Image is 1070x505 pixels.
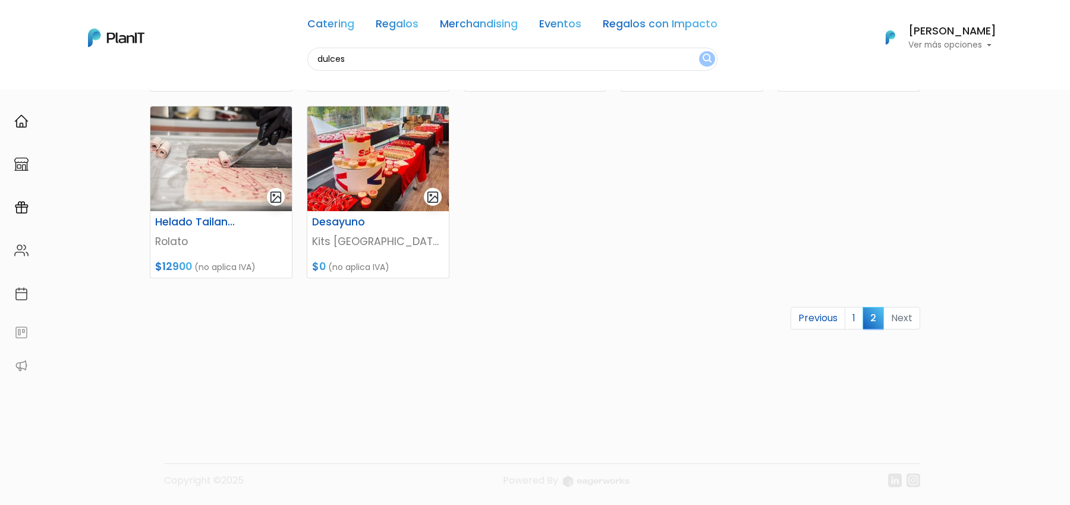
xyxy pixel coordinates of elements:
[845,307,863,330] a: 1
[503,473,630,497] a: Powered By
[148,216,246,228] h6: Helado Tailandés
[877,24,904,51] img: PlanIt Logo
[305,216,402,228] h6: Desayuno
[14,114,29,128] img: home-e721727adea9d79c4d83392d1f703f7f8bce08238fde08b1acbfd93340b81755.svg
[908,41,996,49] p: Ver más opciones
[307,106,449,278] a: gallery-light Desayuno Kits [GEOGRAPHIC_DATA] $0 (no aplica IVA)
[14,243,29,258] img: people-662611757002400ad9ed0e3c099ab2801c6687ba6c219adb57efc949bc21e19d.svg
[150,106,292,278] a: gallery-light Helado Tailandés Rolato $12900 (no aplica IVA)
[62,181,181,193] span: ¡Escríbenos!
[426,190,440,204] img: gallery-light
[150,106,292,211] img: thumb_WhatsApp_Image_2023-01-24_at_17.20.26.jpeg
[312,234,444,249] p: Kits [GEOGRAPHIC_DATA]
[376,19,418,33] a: Regalos
[603,19,717,33] a: Regalos con Impacto
[202,178,226,193] i: send
[164,473,244,497] p: Copyright ©2025
[791,307,845,330] a: Previous
[307,48,717,71] input: Buscá regalos, desayunos, y más
[14,287,29,301] img: calendar-87d922413cdce8b2cf7b7f5f62616a5cf9e4887200fb71536465627b3292af00.svg
[307,106,449,211] img: thumb_WhatsApp_Image_2025-04-24_at_11.36.44.jpeg
[42,109,199,149] p: Ya probaste PlanitGO? Vas a poder automatizarlas acciones de todo el año. Escribinos para saber más!
[440,19,518,33] a: Merchandising
[269,190,283,204] img: gallery-light
[31,71,209,95] div: J
[119,71,143,95] span: J
[88,29,144,47] img: PlanIt Logo
[888,473,902,487] img: linkedin-cc7d2dbb1a16aff8e18f147ffe980d30ddd5d9e01409788280e63c91fc390ff4.svg
[184,90,202,108] i: keyboard_arrow_down
[503,473,558,487] span: translation missing: es.layouts.footer.powered_by
[181,178,202,193] i: insert_emoticon
[108,59,131,83] img: user_d58e13f531133c46cb30575f4d864daf.jpeg
[194,261,256,273] span: (no aplica IVA)
[307,19,354,33] a: Catering
[328,261,389,273] span: (no aplica IVA)
[14,325,29,340] img: feedback-78b5a0c8f98aac82b08bfc38622c3050aee476f2c9584af64705fc4e61158814.svg
[863,307,884,329] span: 2
[908,26,996,37] h6: [PERSON_NAME]
[907,473,920,487] img: instagram-7ba2a2629254302ec2a9470e65da5de918c9f3c9a63008f8abed3140a32961bf.svg
[312,259,326,274] span: $0
[703,54,712,65] img: search_button-432b6d5273f82d61273b3651a40e1bd1b912527efae98b1b7a1b2c0702e16a8d.svg
[96,71,119,95] img: user_04fe99587a33b9844688ac17b531be2b.png
[539,19,581,33] a: Eventos
[42,96,76,106] strong: PLAN IT
[563,476,630,487] img: logo_eagerworks-044938b0bf012b96b195e05891a56339191180c2d98ce7df62ca656130a436fa.svg
[14,157,29,171] img: marketplace-4ceaa7011d94191e9ded77b95e3339b90024bf715f7c57f8cf31f2d8c509eaba.svg
[14,200,29,215] img: campaigns-02234683943229c281be62815700db0a1741e53638e28bf9629b52c665b00959.svg
[14,359,29,373] img: partners-52edf745621dab592f3b2c58e3bca9d71375a7ef29c3b500c9f145b62cc070d4.svg
[155,259,192,274] span: $12900
[155,234,287,249] p: Rolato
[31,83,209,158] div: PLAN IT Ya probaste PlanitGO? Vas a poder automatizarlas acciones de todo el año. Escribinos para...
[870,22,996,53] button: PlanIt Logo [PERSON_NAME] Ver más opciones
